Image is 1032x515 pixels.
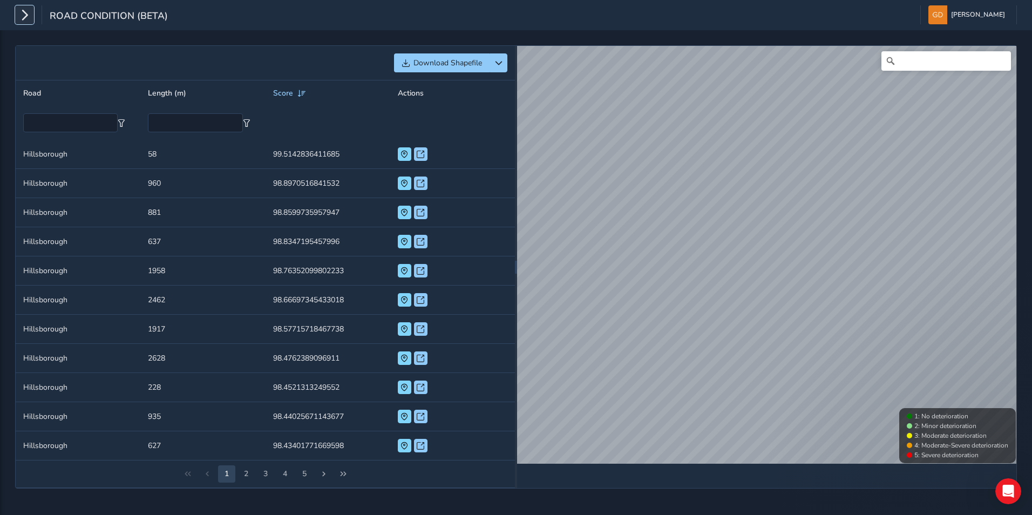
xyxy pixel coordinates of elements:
[140,344,265,373] td: 2628
[995,478,1021,504] iframe: Intercom live chat
[140,431,265,460] td: 627
[218,465,235,483] button: Page 2
[266,373,390,402] td: 98.4521313249552
[266,198,390,227] td: 98.8599735957947
[276,465,294,483] button: Page 5
[928,5,1009,24] button: [PERSON_NAME]
[266,402,390,431] td: 98.44025671143677
[951,5,1005,24] span: [PERSON_NAME]
[16,373,140,402] td: Hillsborough
[881,51,1011,71] input: Search
[266,140,390,169] td: 99.5142836411685
[266,431,390,460] td: 98.43401771669598
[140,169,265,198] td: 960
[140,227,265,256] td: 637
[335,465,352,483] button: Last Page
[914,441,1008,450] span: 4: Moderate-Severe deterioration
[928,5,947,24] img: diamond-layout
[148,88,186,98] span: Length (m)
[16,169,140,198] td: Hillsborough
[266,169,390,198] td: 98.8970516841532
[16,344,140,373] td: Hillsborough
[16,256,140,286] td: Hillsborough
[140,402,265,431] td: 935
[315,465,332,483] button: Next Page
[266,227,390,256] td: 98.8347195457996
[266,256,390,286] td: 98.76352099802233
[16,140,140,169] td: Hillsborough
[16,198,140,227] td: Hillsborough
[266,286,390,315] td: 98.66697345433018
[517,46,1016,464] canvas: Map
[16,286,140,315] td: Hillsborough
[296,465,313,483] button: Page 6
[266,344,390,373] td: 98.4762389096911
[140,373,265,402] td: 228
[16,431,140,460] td: Hillsborough
[914,431,987,440] span: 3: Moderate deterioration
[23,88,41,98] span: Road
[140,286,265,315] td: 2462
[16,315,140,344] td: Hillsborough
[140,315,265,344] td: 1917
[266,315,390,344] td: 98.57715718467738
[257,465,274,483] button: Page 4
[237,465,255,483] button: Page 3
[16,402,140,431] td: Hillsborough
[914,412,968,421] span: 1: No deterioration
[16,227,140,256] td: Hillsborough
[118,119,125,127] button: Filter
[398,88,424,98] span: Actions
[394,53,490,72] button: Download Shapefile
[273,88,293,98] span: Score
[50,9,168,24] span: Road Condition (Beta)
[914,451,979,459] span: 5: Severe deterioration
[914,422,976,430] span: 2: Minor deterioration
[140,198,265,227] td: 881
[140,140,265,169] td: 58
[140,256,265,286] td: 1958
[243,119,250,127] button: Filter
[413,58,482,68] span: Download Shapefile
